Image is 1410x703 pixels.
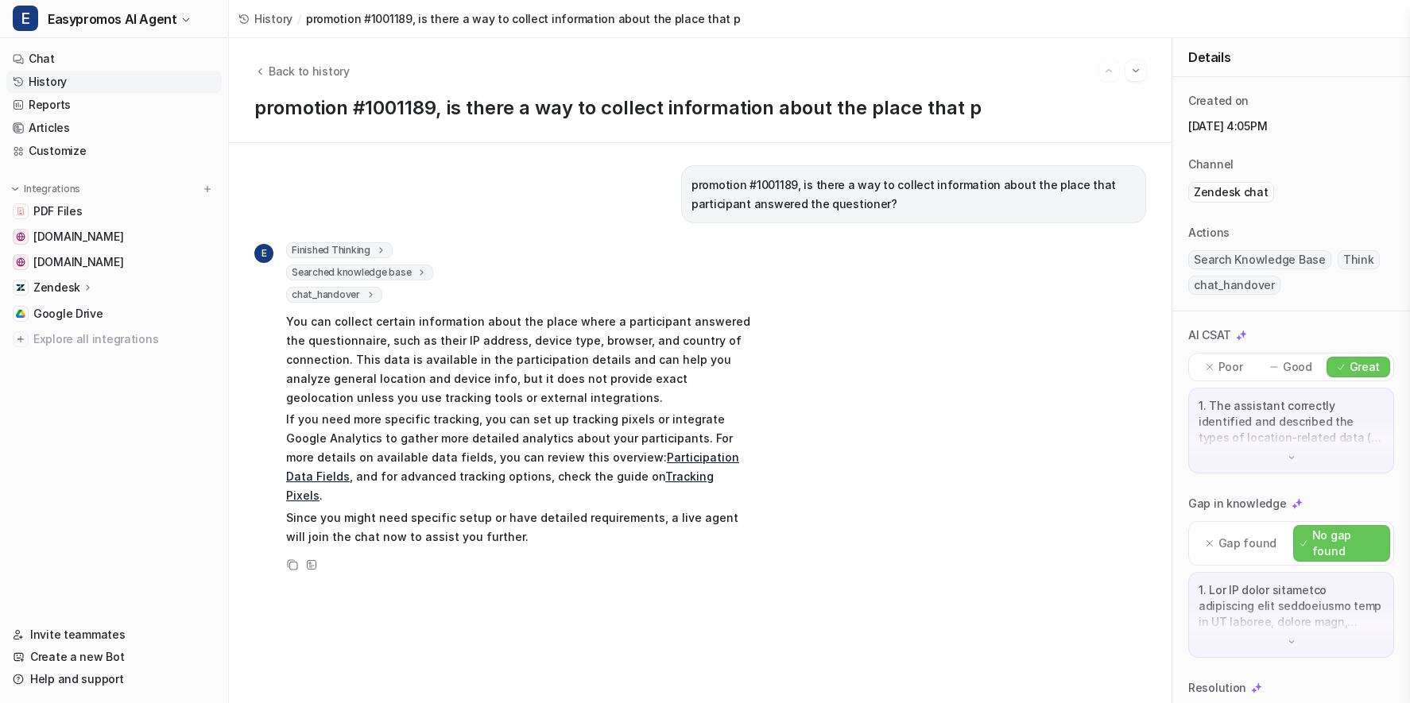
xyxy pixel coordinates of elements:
[6,303,222,325] a: Google DriveGoogle Drive
[6,624,222,646] a: Invite teammates
[16,283,25,292] img: Zendesk
[16,207,25,216] img: PDF Files
[254,97,1146,120] h1: promotion #1001189, is there a way to collect information about the place that p
[1188,225,1230,241] p: Actions
[306,10,741,27] span: promotion #1001189, is there a way to collect information about the place that p
[1286,452,1297,463] img: down-arrow
[6,200,222,222] a: PDF FilesPDF Files
[1350,359,1381,375] p: Great
[13,6,38,31] span: E
[286,242,393,258] span: Finished Thinking
[269,63,350,79] span: Back to history
[33,306,103,322] span: Google Drive
[6,71,222,93] a: History
[286,410,751,505] p: If you need more specific tracking, you can set up tracking pixels or integrate Google Analytics ...
[1172,38,1410,77] div: Details
[297,10,301,27] span: /
[1286,636,1297,647] img: down-arrow
[33,254,123,270] span: [DOMAIN_NAME]
[1130,64,1141,78] img: Next session
[1103,64,1114,78] img: Previous session
[6,181,85,197] button: Integrations
[1188,327,1231,343] p: AI CSAT
[1125,60,1146,81] button: Go to next session
[1218,359,1243,375] p: Poor
[6,48,222,70] a: Chat
[286,287,382,303] span: chat_handover
[6,94,222,116] a: Reports
[286,312,751,408] p: You can collect certain information about the place where a participant answered the questionnair...
[6,328,222,350] a: Explore all integrations
[1188,93,1249,109] p: Created on
[1188,680,1246,696] p: Resolution
[254,63,350,79] button: Back to history
[1188,118,1394,134] p: [DATE] 4:05PM
[1194,184,1269,200] p: Zendesk chat
[1199,582,1384,630] p: 1. Lor IP dolor sitametco adipiscing elit seddoeiusmo temp in UT laboree, dolore magn, aliquae, a...
[10,183,21,195] img: expand menu
[16,232,25,241] img: www.easypromosapp.com
[16,309,25,319] img: Google Drive
[33,229,123,245] span: [DOMAIN_NAME]
[6,668,222,690] a: Help and support
[33,326,215,352] span: Explore all integrations
[6,140,222,162] a: Customize
[16,257,25,267] img: easypromos-apiref.redoc.ly
[1188,496,1287,512] p: Gap in knowledge
[1312,527,1383,559] p: No gap found
[1188,156,1234,172] p: Channel
[1098,60,1119,81] button: Go to previous session
[24,183,80,195] p: Integrations
[1218,535,1276,551] p: Gap found
[1188,276,1280,295] span: chat_handover
[6,251,222,273] a: easypromos-apiref.redoc.ly[DOMAIN_NAME]
[33,280,80,295] p: Zendesk
[6,646,222,668] a: Create a new Bot
[254,244,273,263] span: E
[691,176,1136,214] p: promotion #1001189, is there a way to collect information about the place that participant answer...
[1283,359,1312,375] p: Good
[6,117,222,139] a: Articles
[48,8,176,30] span: Easypromos AI Agent
[286,508,751,547] p: Since you might need specific setup or have detailed requirements, a live agent will join the cha...
[13,331,29,347] img: explore all integrations
[254,10,292,27] span: History
[238,10,292,27] a: History
[1338,250,1380,269] span: Think
[202,183,213,195] img: menu_add.svg
[33,203,82,219] span: PDF Files
[286,265,433,280] span: Searched knowledge base
[1188,250,1331,269] span: Search Knowledge Base
[6,226,222,248] a: www.easypromosapp.com[DOMAIN_NAME]
[1199,398,1384,446] p: 1. The assistant correctly identified and described the types of location-related data (IP, devic...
